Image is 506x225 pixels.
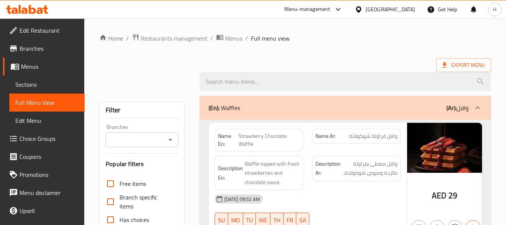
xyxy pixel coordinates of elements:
h3: Popular filters [106,160,178,168]
strong: Name En: [218,132,239,148]
div: Menu-management [284,5,330,14]
span: Waffle topped with fresh strawberries and chocolate sauce. [245,159,300,187]
span: وافل مغطى بفراولة طازجة وصوص شوكولاتة. [342,159,397,178]
a: Coupons [3,148,85,166]
input: search [200,72,491,91]
a: Menus [216,33,242,43]
a: Choice Groups [3,130,85,148]
span: Restaurants management [141,34,207,43]
li: / [126,34,129,43]
strong: Description Ar: [315,159,340,178]
a: Edit Restaurant [3,21,85,39]
span: Full Menu View [15,98,79,107]
b: (Ar): [446,102,457,113]
span: Branches [19,44,79,53]
li: / [245,34,248,43]
a: Sections [9,76,85,94]
span: Export Menu [436,58,491,72]
strong: Description En: [218,164,243,182]
div: (En): Waffles(Ar):وافل [200,96,491,120]
span: Full menu view [251,34,290,43]
span: Has choices [119,215,149,224]
span: Branch specific items [119,193,172,211]
div: [GEOGRAPHIC_DATA] [366,5,415,14]
a: Menu disclaimer [3,184,85,202]
span: AED [432,188,446,203]
b: (En): [209,102,219,113]
img: Strawberry_Chocolate_Waff638958679464154137.jpg [407,123,482,173]
a: Upsell [3,202,85,220]
span: Export Menu [442,60,485,70]
p: وافل [446,103,469,112]
span: [DATE] 09:52 AM [221,196,263,203]
a: Menus [3,57,85,76]
button: Open [165,134,176,145]
li: / [210,34,213,43]
a: Branches [3,39,85,57]
span: Menus [21,62,79,71]
span: Coupons [19,152,79,161]
div: Filter [106,102,178,118]
span: H [493,5,496,14]
span: وافل فراولة شوكولاتة [349,132,397,140]
span: Choice Groups [19,134,79,143]
a: Home [99,34,123,43]
a: Promotions [3,166,85,184]
strong: Name Ar: [315,132,336,140]
span: Menu disclaimer [19,188,79,197]
a: Full Menu View [9,94,85,112]
a: Restaurants management [132,33,207,43]
span: Menus [225,34,242,43]
p: Waffles [209,103,240,112]
span: Strawberry Chocolate Waffle [239,132,300,148]
span: Sections [15,80,79,89]
nav: breadcrumb [99,33,491,43]
span: Edit Restaurant [19,26,79,35]
span: 29 [448,188,457,203]
span: Free items [119,179,146,188]
span: Upsell [19,206,79,215]
span: Edit Menu [15,116,79,125]
span: Promotions [19,170,79,179]
a: Edit Menu [9,112,85,130]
